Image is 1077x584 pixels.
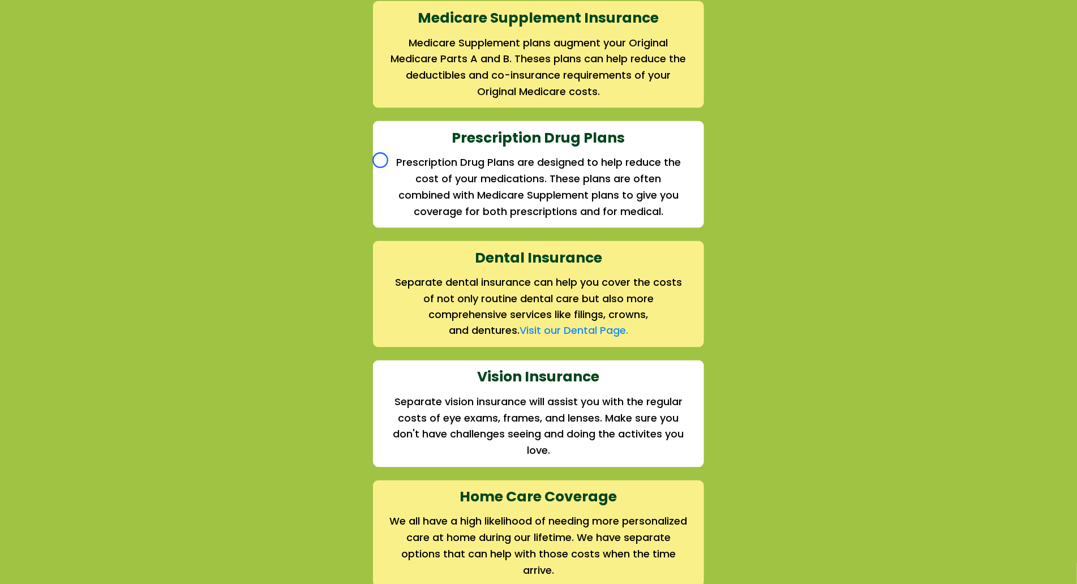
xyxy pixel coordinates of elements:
strong: Prescription Drug Plans [452,128,625,148]
h2: Prescription Drug Plans are designed to help reduce the cost of your medications. These plans are... [389,154,688,220]
h2: Separate vision insurance will assist you with the regular costs of eye exams, frames, and lenses... [389,394,688,460]
a: Visit our Dental Page. [520,324,628,338]
strong: Medicare Supplement Insurance [418,8,659,28]
strong: Home Care Coverage [460,487,617,507]
h2: Separate dental insurance can help you cover the costs of not only routine dental care but also m... [389,274,688,323]
strong: Dental Insurance [475,248,602,268]
h2: Medicare Supplement plans augment your Original Medicare Parts A and B. Theses plans can help red... [389,35,688,100]
h2: and dentures. [389,323,688,340]
h2: We all have a high likelihood of needing more personalized care at home during our lifetime. We h... [389,514,688,579]
strong: Vision Insurance [478,367,600,387]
